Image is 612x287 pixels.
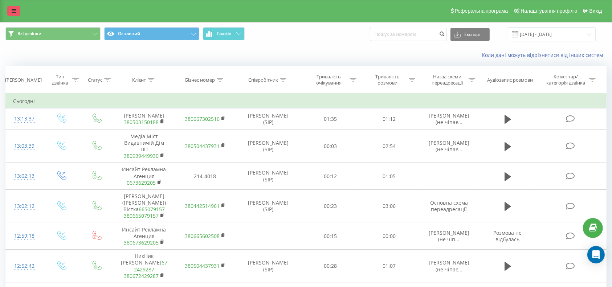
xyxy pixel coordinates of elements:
span: Розмова не відбулась [494,229,522,243]
a: 380503150188 [124,119,159,126]
a: 380673629205 [124,239,159,246]
div: Статус [88,77,102,83]
td: [PERSON_NAME] (SIP) [236,130,301,163]
div: Тривалість очікування [309,74,348,86]
a: 380939449930 [124,152,159,159]
a: 672429287 [134,259,167,272]
button: Експорт [450,28,490,41]
span: [PERSON_NAME] (не чіпає... [429,112,469,126]
div: Співробітник [248,77,278,83]
td: 00:28 [301,250,360,283]
a: 380665079157 [124,212,159,219]
input: Пошук за номером [370,28,447,41]
div: Коментар/категорія дзвінка [545,74,587,86]
button: Графік [203,27,245,40]
span: Всі дзвінки [17,31,41,37]
td: НикНик [PERSON_NAME] [114,250,175,283]
a: 665079157 [139,206,165,213]
div: 13:02:12 [13,199,36,213]
a: 380665602508 [185,233,220,239]
a: 380667302516 [185,115,220,122]
td: 00:12 [301,163,360,190]
a: 0673629205 [127,179,156,186]
span: [PERSON_NAME] (не чіп... [429,229,469,243]
td: 01:05 [360,163,419,190]
td: Инсайт Рекламна Агенция [114,163,175,190]
div: 13:02:13 [13,169,36,183]
td: 01:12 [360,108,419,130]
td: 01:07 [360,250,419,283]
div: 12:52:42 [13,259,36,273]
button: Основний [104,27,199,40]
div: 13:13:37 [13,112,36,126]
span: Налаштування профілю [521,8,577,14]
td: 03:06 [360,189,419,223]
td: Инсайт Рекламна Агенция [114,223,175,250]
div: Аудіозапис розмови [487,77,533,83]
td: Медіа Міст Видавничій Дім ПП [114,130,175,163]
div: Назва схеми переадресації [428,74,467,86]
td: Сьогодні [6,94,607,108]
td: [PERSON_NAME] (SIP) [236,163,301,190]
td: 00:03 [301,130,360,163]
button: Всі дзвінки [5,27,101,40]
a: 380504437931 [185,143,220,149]
td: [PERSON_NAME] [114,108,175,130]
span: Вихід [589,8,602,14]
div: Тип дзвінка [50,74,70,86]
td: [PERSON_NAME] (SIP) [236,189,301,223]
div: Клієнт [132,77,146,83]
td: 00:15 [301,223,360,250]
div: [PERSON_NAME] [5,77,42,83]
div: Open Intercom Messenger [587,246,605,263]
td: 214-4018 [175,163,236,190]
a: Коли дані можуть відрізнятися вiд інших систем [482,52,607,58]
td: Основна схема переадресації [419,189,480,223]
td: 01:35 [301,108,360,130]
a: 380442514961 [185,202,220,209]
a: 380504437931 [185,262,220,269]
a: 380672429287 [124,272,159,279]
td: [PERSON_NAME] (SIP) [236,108,301,130]
span: [PERSON_NAME] (не чіпає... [429,139,469,153]
div: 13:03:39 [13,139,36,153]
td: [PERSON_NAME] (SIP) [236,250,301,283]
div: Тривалість розмови [368,74,407,86]
td: 02:54 [360,130,419,163]
td: 00:23 [301,189,360,223]
div: Бізнес номер [185,77,215,83]
span: Реферальна програма [455,8,508,14]
td: [PERSON_NAME] ([PERSON_NAME]) Вістка [114,189,175,223]
td: 00:00 [360,223,419,250]
span: [PERSON_NAME] (не чіпає... [429,259,469,272]
div: 12:59:18 [13,229,36,243]
span: Графік [217,31,231,36]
